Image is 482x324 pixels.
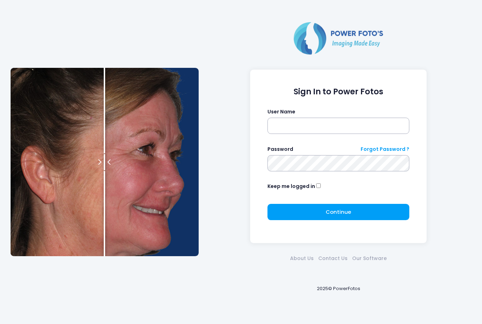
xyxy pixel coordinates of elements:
[205,273,471,304] div: 2025© PowerFotos
[267,87,410,96] h1: Sign In to Power Fotos
[326,208,351,216] span: Continue
[288,255,316,262] a: About Us
[291,20,386,56] img: Logo
[361,146,409,153] a: Forgot Password ?
[267,204,410,220] button: Continue
[267,183,315,190] label: Keep me logged in
[267,146,293,153] label: Password
[316,255,350,262] a: Contact Us
[350,255,389,262] a: Our Software
[267,108,295,116] label: User Name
